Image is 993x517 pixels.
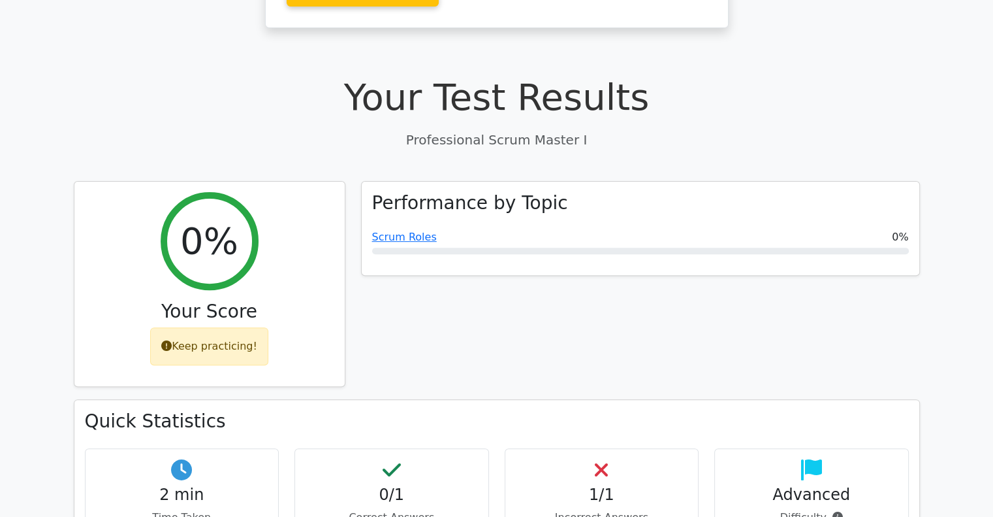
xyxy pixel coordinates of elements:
[74,75,920,119] h1: Your Test Results
[725,486,898,505] h4: Advanced
[180,219,238,263] h2: 0%
[372,192,568,214] h3: Performance by Topic
[516,486,688,505] h4: 1/1
[306,486,478,505] h4: 0/1
[96,486,268,505] h4: 2 min
[85,301,334,323] h3: Your Score
[85,410,909,433] h3: Quick Statistics
[74,130,920,150] p: Professional Scrum Master I
[892,229,908,245] span: 0%
[372,231,437,243] a: Scrum Roles
[150,327,268,365] div: Keep practicing!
